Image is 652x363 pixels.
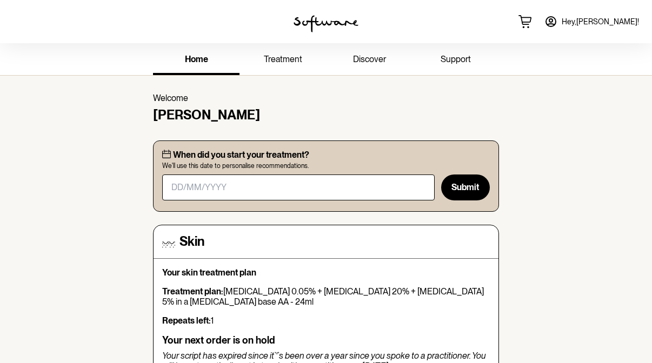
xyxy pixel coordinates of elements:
[185,54,208,64] span: home
[162,286,490,307] p: [MEDICAL_DATA] 0.05% + [MEDICAL_DATA] 20% + [MEDICAL_DATA] 5% in a [MEDICAL_DATA] base AA - 24ml
[162,162,490,170] span: We'll use this date to personalise recommendations.
[162,334,490,346] h6: Your next order is on hold
[294,15,358,32] img: software logo
[162,267,490,278] p: Your skin treatment plan
[538,9,646,35] a: Hey,[PERSON_NAME]!
[153,93,499,103] p: Welcome
[153,107,499,123] h4: [PERSON_NAME]
[562,17,639,26] span: Hey, [PERSON_NAME] !
[441,174,490,200] button: Submit
[162,174,435,200] input: DD/MM/YYYY
[441,54,471,64] span: support
[353,54,386,64] span: discover
[162,286,223,297] strong: Treatment plan:
[153,45,239,75] a: home
[179,234,204,250] h4: Skin
[162,315,490,326] p: 1
[326,45,413,75] a: discover
[264,54,302,64] span: treatment
[162,315,211,326] strong: Repeats left:
[173,150,309,160] p: When did you start your treatment?
[451,182,479,192] span: Submit
[239,45,326,75] a: treatment
[413,45,499,75] a: support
